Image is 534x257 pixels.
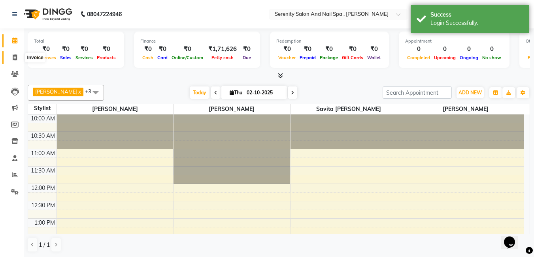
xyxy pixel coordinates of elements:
[457,87,484,98] button: ADD NEW
[57,104,174,114] span: [PERSON_NAME]
[318,45,340,54] div: ₹0
[34,45,58,54] div: ₹0
[170,45,205,54] div: ₹0
[209,55,236,60] span: Petty cash
[480,45,503,54] div: 0
[190,86,209,99] span: Today
[74,45,95,54] div: ₹0
[205,45,240,54] div: ₹1,71,626
[405,55,432,60] span: Completed
[58,45,74,54] div: ₹0
[29,114,57,123] div: 10:00 AM
[458,55,480,60] span: Ongoing
[140,38,254,45] div: Finance
[501,225,526,249] iframe: chat widget
[34,38,118,45] div: Total
[244,87,284,99] input: 2025-10-02
[459,90,482,96] span: ADD NEW
[29,149,57,158] div: 11:00 AM
[430,11,523,19] div: Success
[140,45,155,54] div: ₹0
[28,104,57,113] div: Stylist
[95,45,118,54] div: ₹0
[340,55,365,60] span: Gift Cards
[241,55,253,60] span: Due
[383,86,452,99] input: Search Appointment
[228,90,244,96] span: Thu
[365,45,383,54] div: ₹0
[30,184,57,192] div: 12:00 PM
[407,104,524,114] span: [PERSON_NAME]
[33,219,57,227] div: 1:00 PM
[240,45,254,54] div: ₹0
[29,167,57,175] div: 11:30 AM
[480,55,503,60] span: No show
[298,55,318,60] span: Prepaid
[140,55,155,60] span: Cash
[276,45,298,54] div: ₹0
[405,38,503,45] div: Appointment
[85,88,97,94] span: +3
[458,45,480,54] div: 0
[365,55,383,60] span: Wallet
[170,55,205,60] span: Online/Custom
[29,132,57,140] div: 10:30 AM
[25,53,45,62] div: Invoice
[276,38,383,45] div: Redemption
[430,19,523,27] div: Login Successfully.
[39,241,50,249] span: 1 / 1
[174,104,290,114] span: [PERSON_NAME]
[74,55,95,60] span: Services
[77,88,81,95] a: x
[20,3,74,25] img: logo
[298,45,318,54] div: ₹0
[155,45,170,54] div: ₹0
[87,3,122,25] b: 08047224946
[35,88,77,95] span: [PERSON_NAME]
[95,55,118,60] span: Products
[291,104,407,114] span: Savita [PERSON_NAME]
[276,55,298,60] span: Voucher
[340,45,365,54] div: ₹0
[318,55,340,60] span: Package
[58,55,74,60] span: Sales
[432,55,458,60] span: Upcoming
[155,55,170,60] span: Card
[405,45,432,54] div: 0
[432,45,458,54] div: 0
[30,201,57,210] div: 12:30 PM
